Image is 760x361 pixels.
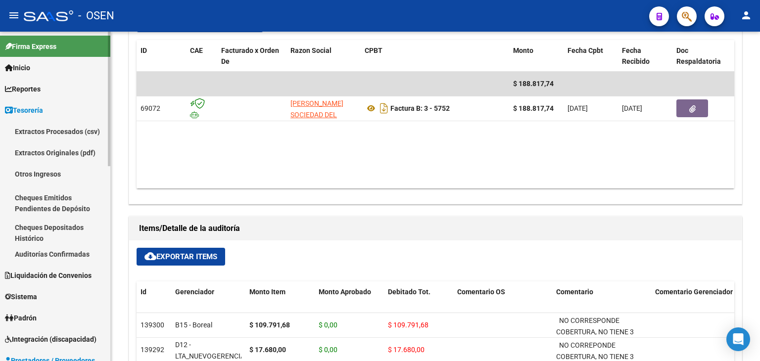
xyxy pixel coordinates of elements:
span: Facturado x Orden De [221,46,279,66]
span: 139300 [141,321,164,329]
span: CPBT [365,46,382,54]
span: 69072 [141,104,160,112]
button: Exportar Items [137,248,225,266]
datatable-header-cell: ID [137,40,186,73]
datatable-header-cell: Debitado Tot. [384,281,453,325]
strong: $ 17.680,00 [249,346,286,354]
span: Doc Respaldatoria [676,46,721,66]
datatable-header-cell: Monto Aprobado [315,281,384,325]
span: Exportar Items [144,252,217,261]
span: Razon Social [290,46,332,54]
span: D12 - LTA_NUEVOGERENCIADOR [175,341,259,360]
span: $ 0,00 [319,321,337,329]
span: B15 - Boreal [175,321,212,329]
span: Tesorería [5,105,43,116]
span: Gerenciador [175,288,214,296]
datatable-header-cell: Gerenciador [171,281,245,325]
span: $ 109.791,68 [388,321,428,329]
span: ID [141,46,147,54]
span: Reportes [5,84,41,94]
h1: Items/Detalle de la auditoría [139,221,732,236]
div: Open Intercom Messenger [726,327,750,351]
span: Debitado Tot. [388,288,430,296]
datatable-header-cell: Razon Social [286,40,361,73]
span: 139292 [141,346,164,354]
span: $ 0,00 [319,346,337,354]
span: Monto [513,46,533,54]
datatable-header-cell: Comentario [552,281,651,325]
datatable-header-cell: Monto Item [245,281,315,325]
strong: $ 188.817,74 [513,104,554,112]
span: Fecha Recibido [622,46,650,66]
datatable-header-cell: Facturado x Orden De [217,40,286,73]
span: Inicio [5,62,30,73]
span: [DATE] [568,104,588,112]
span: Fecha Cpbt [568,46,603,54]
span: Sistema [5,291,37,302]
span: NO CORRESPONDE COBERTURA, NO TIENE 3 MESES DE APORTES [556,316,634,347]
mat-icon: menu [8,9,20,21]
span: CAE [190,46,203,54]
span: Monto Aprobado [319,288,371,296]
datatable-header-cell: CPBT [361,40,509,73]
datatable-header-cell: Fecha Cpbt [564,40,618,73]
span: [DATE] [622,104,642,112]
datatable-header-cell: Fecha Recibido [618,40,672,73]
span: [PERSON_NAME] SOCIEDAD DEL ESTADO E. E. [290,99,343,130]
datatable-header-cell: Id [137,281,171,325]
datatable-header-cell: Monto [509,40,564,73]
i: Descargar documento [378,100,390,116]
span: - OSEN [78,5,114,27]
datatable-header-cell: CAE [186,40,217,73]
strong: Factura B: 3 - 5752 [390,104,450,112]
datatable-header-cell: Doc Respaldatoria [672,40,732,73]
strong: $ 109.791,68 [249,321,290,329]
span: Integración (discapacidad) [5,334,96,345]
span: Comentario Gerenciador [655,288,733,296]
span: Monto Item [249,288,285,296]
span: Padrón [5,313,37,323]
span: Id [141,288,146,296]
span: $ 17.680,00 [388,346,425,354]
datatable-header-cell: Comentario Gerenciador [651,281,750,325]
span: Firma Express [5,41,56,52]
span: $ 188.817,74 [513,80,554,88]
span: Comentario [556,288,593,296]
span: Comentario OS [457,288,505,296]
mat-icon: cloud_download [144,250,156,262]
span: Liquidación de Convenios [5,270,92,281]
datatable-header-cell: Comentario OS [453,281,552,325]
mat-icon: person [740,9,752,21]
